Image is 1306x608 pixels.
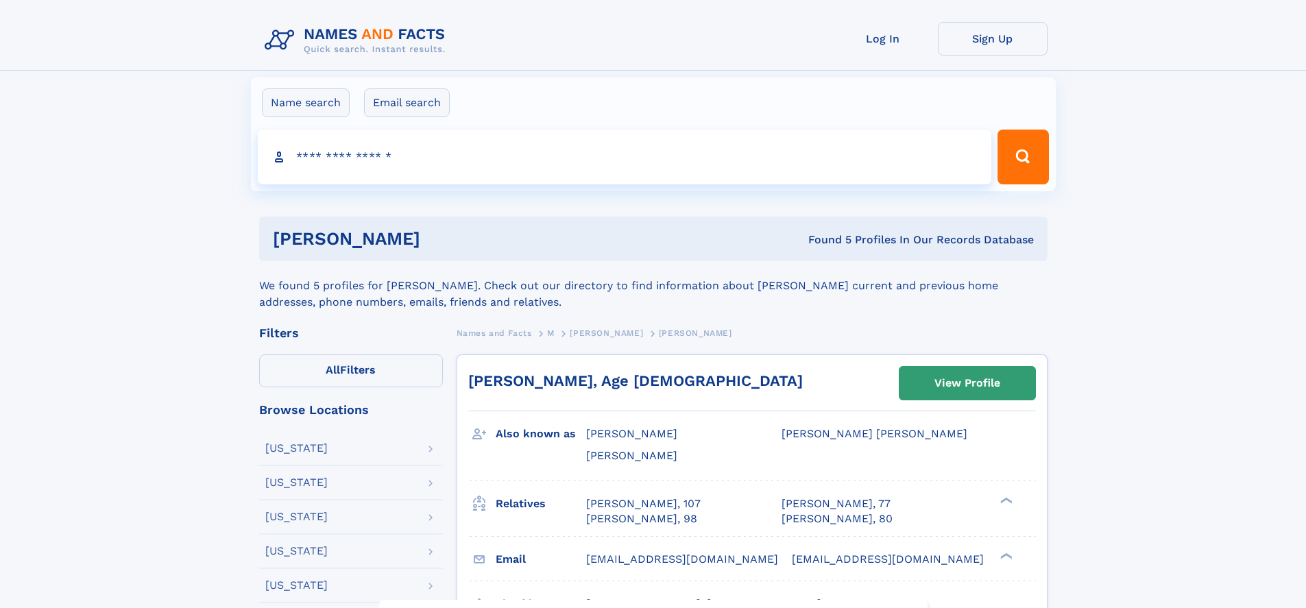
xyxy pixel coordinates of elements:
[259,327,443,339] div: Filters
[259,404,443,416] div: Browse Locations
[547,324,555,341] a: M
[265,443,328,454] div: [US_STATE]
[782,427,967,440] span: [PERSON_NAME] [PERSON_NAME]
[899,367,1035,400] a: View Profile
[259,354,443,387] label: Filters
[997,130,1048,184] button: Search Button
[496,548,586,571] h3: Email
[457,324,532,341] a: Names and Facts
[782,511,893,526] a: [PERSON_NAME], 80
[468,372,803,389] a: [PERSON_NAME], Age [DEMOGRAPHIC_DATA]
[547,328,555,338] span: M
[938,22,1048,56] a: Sign Up
[259,261,1048,311] div: We found 5 profiles for [PERSON_NAME]. Check out our directory to find information about [PERSON_...
[496,492,586,515] h3: Relatives
[782,496,891,511] a: [PERSON_NAME], 77
[586,496,701,511] a: [PERSON_NAME], 107
[586,449,677,462] span: [PERSON_NAME]
[265,511,328,522] div: [US_STATE]
[265,477,328,488] div: [US_STATE]
[792,552,984,566] span: [EMAIL_ADDRESS][DOMAIN_NAME]
[326,363,340,376] span: All
[265,546,328,557] div: [US_STATE]
[259,22,457,59] img: Logo Names and Facts
[273,230,614,247] h1: [PERSON_NAME]
[659,328,732,338] span: [PERSON_NAME]
[258,130,992,184] input: search input
[934,367,1000,399] div: View Profile
[364,88,450,117] label: Email search
[997,551,1013,560] div: ❯
[586,427,677,440] span: [PERSON_NAME]
[614,232,1034,247] div: Found 5 Profiles In Our Records Database
[586,511,697,526] a: [PERSON_NAME], 98
[997,496,1013,504] div: ❯
[262,88,350,117] label: Name search
[828,22,938,56] a: Log In
[570,324,643,341] a: [PERSON_NAME]
[496,422,586,446] h3: Also known as
[265,580,328,591] div: [US_STATE]
[586,552,778,566] span: [EMAIL_ADDRESS][DOMAIN_NAME]
[570,328,643,338] span: [PERSON_NAME]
